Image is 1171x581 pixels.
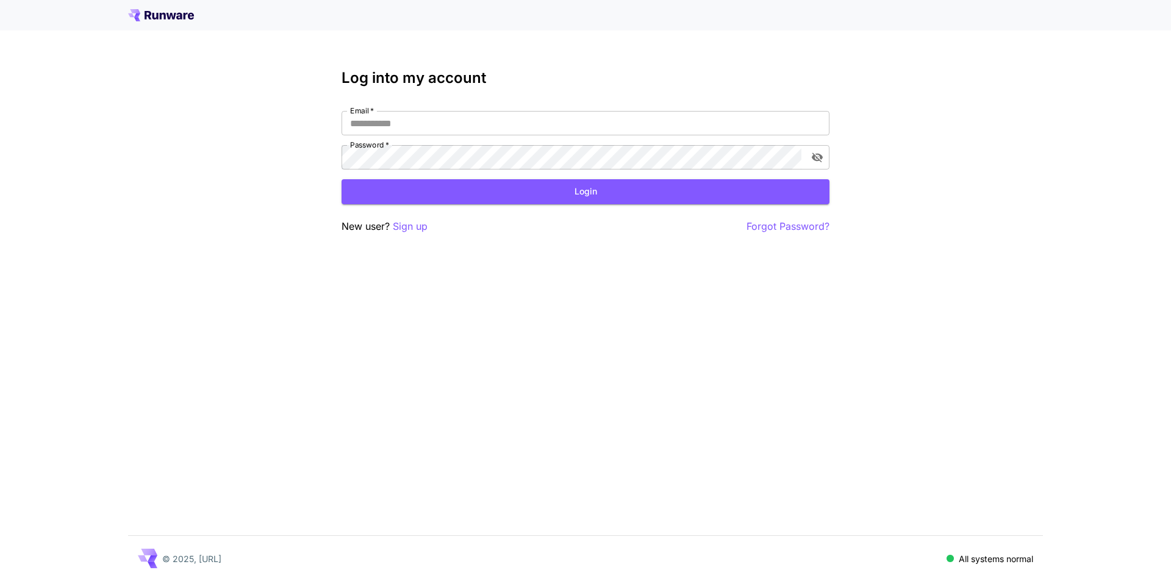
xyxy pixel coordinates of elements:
p: All systems normal [959,552,1033,565]
p: © 2025, [URL] [162,552,221,565]
label: Password [350,140,389,150]
button: toggle password visibility [806,146,828,168]
button: Login [342,179,829,204]
h3: Log into my account [342,70,829,87]
button: Sign up [393,219,428,234]
p: New user? [342,219,428,234]
label: Email [350,105,374,116]
button: Forgot Password? [747,219,829,234]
